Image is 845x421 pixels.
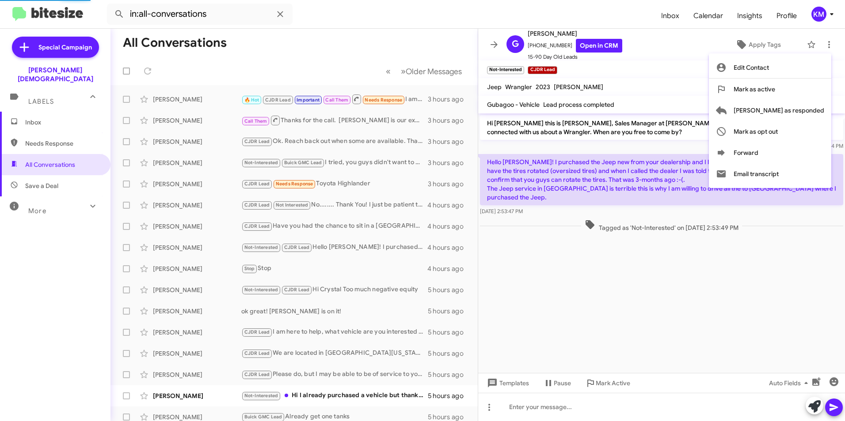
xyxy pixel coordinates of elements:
span: Mark as opt out [734,121,778,142]
button: Forward [709,142,831,163]
button: Email transcript [709,163,831,184]
span: Edit Contact [734,57,769,78]
span: Mark as active [734,79,775,100]
span: [PERSON_NAME] as responded [734,100,824,121]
